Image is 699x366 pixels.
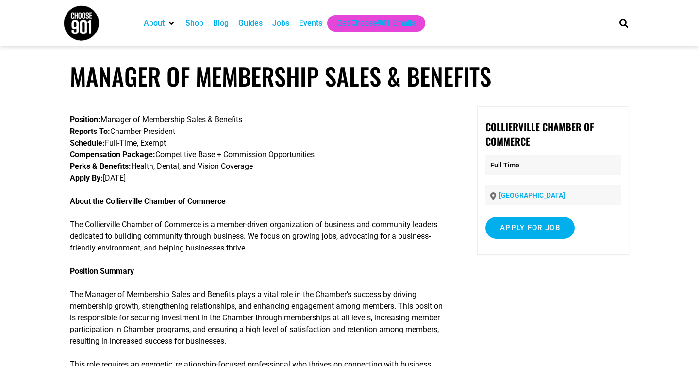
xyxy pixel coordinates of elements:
p: The Collierville Chamber of Commerce is a member-driven organization of business and community le... [70,219,449,254]
strong: Reports To: [70,127,110,136]
nav: Main nav [139,15,603,32]
input: Apply for job [485,217,575,239]
a: [GEOGRAPHIC_DATA] [499,191,565,199]
strong: Collierville Chamber of Commerce [485,119,594,149]
a: Get Choose901 Emails [337,17,416,29]
strong: Compensation Package: [70,150,155,159]
strong: Schedule: [70,138,105,148]
strong: Position: [70,115,100,124]
p: Full Time [485,155,621,175]
strong: About the Collierville Chamber of Commerce [70,197,226,206]
strong: Apply By: [70,173,103,183]
a: Jobs [272,17,289,29]
p: The Manager of Membership Sales and Benefits plays a vital role in the Chamber’s success by drivi... [70,289,449,347]
strong: Perks & Benefits: [70,162,131,171]
a: Guides [238,17,263,29]
a: About [144,17,165,29]
h1: Manager of Membership Sales & Benefits [70,62,629,91]
a: Events [299,17,322,29]
a: Blog [213,17,229,29]
div: About [139,15,181,32]
strong: Position Summary [70,266,134,276]
div: Search [616,15,632,31]
p: Manager of Membership Sales & Benefits Chamber President Full-Time, Exempt Competitive Base + Com... [70,114,449,184]
a: Shop [185,17,203,29]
